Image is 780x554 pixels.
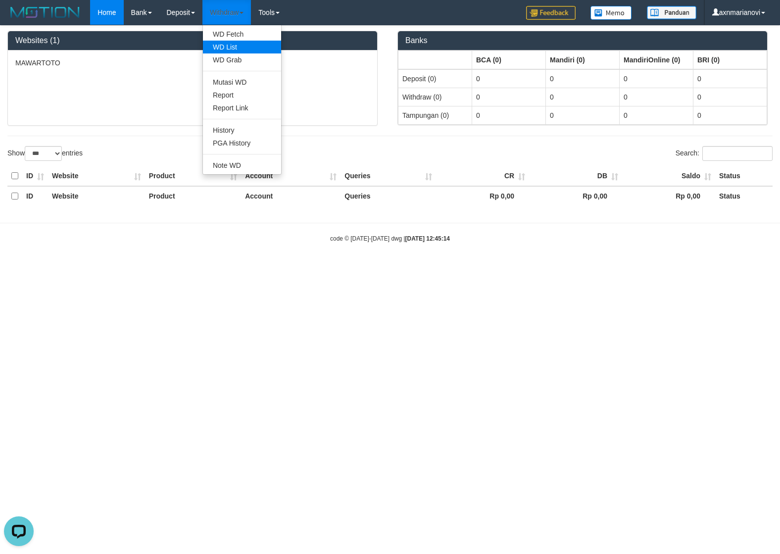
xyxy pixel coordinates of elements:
[341,166,436,186] th: Queries
[398,50,472,69] th: Group: activate to sort column ascending
[405,235,450,242] strong: [DATE] 12:45:14
[620,106,693,124] td: 0
[472,106,546,124] td: 0
[15,58,370,68] p: MAWARTOTO
[203,89,281,101] a: Report
[203,41,281,53] a: WD List
[529,166,622,186] th: DB
[620,88,693,106] td: 0
[25,146,62,161] select: Showentries
[22,166,48,186] th: ID
[203,101,281,114] a: Report Link
[203,159,281,172] a: Note WD
[145,166,242,186] th: Product
[546,50,620,69] th: Group: activate to sort column ascending
[4,4,34,34] button: Open LiveChat chat widget
[622,186,715,206] th: Rp 0,00
[405,36,760,45] h3: Banks
[693,69,767,88] td: 0
[526,6,576,20] img: Feedback.jpg
[647,6,696,19] img: panduan.png
[546,88,620,106] td: 0
[620,69,693,88] td: 0
[203,124,281,137] a: History
[330,235,450,242] small: code © [DATE]-[DATE] dwg |
[203,53,281,66] a: WD Grab
[7,5,83,20] img: MOTION_logo.png
[203,28,281,41] a: WD Fetch
[398,69,472,88] td: Deposit (0)
[241,186,341,206] th: Account
[622,166,715,186] th: Saldo
[48,166,145,186] th: Website
[472,69,546,88] td: 0
[693,50,767,69] th: Group: activate to sort column ascending
[529,186,622,206] th: Rp 0,00
[546,69,620,88] td: 0
[398,106,472,124] td: Tampungan (0)
[203,76,281,89] a: Mutasi WD
[7,146,83,161] label: Show entries
[436,186,529,206] th: Rp 0,00
[48,186,145,206] th: Website
[693,88,767,106] td: 0
[702,146,773,161] input: Search:
[546,106,620,124] td: 0
[715,166,773,186] th: Status
[472,50,546,69] th: Group: activate to sort column ascending
[436,166,529,186] th: CR
[398,88,472,106] td: Withdraw (0)
[341,186,436,206] th: Queries
[22,186,48,206] th: ID
[15,36,370,45] h3: Websites (1)
[693,106,767,124] td: 0
[715,186,773,206] th: Status
[620,50,693,69] th: Group: activate to sort column ascending
[590,6,632,20] img: Button%20Memo.svg
[241,166,341,186] th: Account
[203,137,281,150] a: PGA History
[472,88,546,106] td: 0
[145,186,242,206] th: Product
[676,146,773,161] label: Search:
